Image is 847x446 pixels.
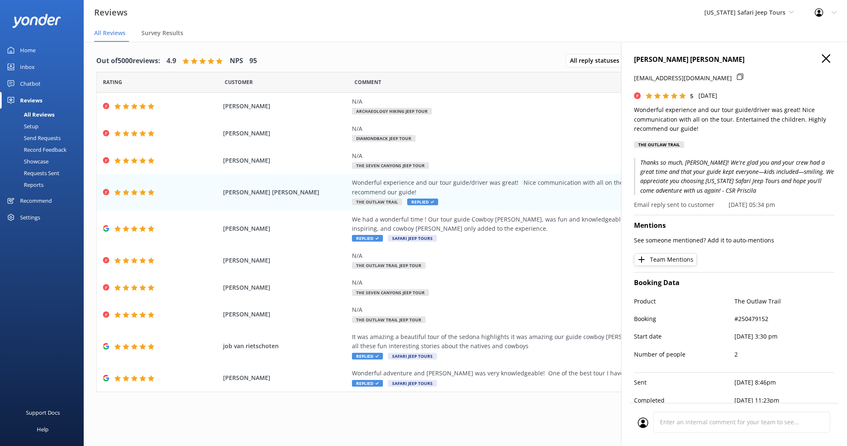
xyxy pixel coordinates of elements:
div: Recommend [20,192,52,209]
a: Reports [5,179,84,191]
div: Showcase [5,155,49,167]
div: N/A [352,278,733,287]
a: Requests Sent [5,167,84,179]
span: [US_STATE] Safari Jeep Tours [704,8,785,16]
span: Replied [352,380,383,387]
div: Chatbot [20,75,41,92]
div: N/A [352,251,733,260]
p: Sent [634,378,734,387]
h4: Out of 5000 reviews: [96,56,160,66]
p: [DATE] 3:30 pm [734,332,835,341]
p: Thanks so much, [PERSON_NAME]! We're glad you and your crew had a great time and that your guide ... [634,158,834,196]
p: [DATE] 05:34 pm [729,200,775,209]
div: We had a wonderful time ! Our tour guide Cowboy [PERSON_NAME], was fun and knowledgeable! The vie... [352,215,733,234]
p: Completed [634,396,734,405]
span: Archaeology Hiking Jeep Tour [352,108,432,115]
span: [PERSON_NAME] [223,129,347,138]
span: 5 [690,92,693,100]
p: #250479152 [734,314,835,324]
span: Diamondback Jeep Tour [352,135,416,142]
p: Email reply sent to customer [634,200,714,209]
div: N/A [352,305,733,314]
a: Setup [5,120,84,132]
p: [DATE] 8:46pm [734,378,835,387]
a: Showcase [5,155,84,167]
span: The Outlaw Trail Jeep Tour [352,262,426,269]
span: The Seven Canyons Jeep Tour [352,162,429,169]
div: Record Feedback [5,144,67,155]
div: It was amazing a beautiful tour of the sedona highlights it was amazing our guide cowboy [PERSON_... [352,332,733,351]
p: See someone mentioned? Add it to auto-mentions [634,236,834,245]
div: Wonderful adventure and [PERSON_NAME] was very knowledgeable! One of the best tour I have been on! [352,369,733,378]
span: Date [103,78,122,86]
div: All Reviews [5,109,54,120]
img: user_profile.svg [638,418,648,428]
span: Safari Jeep Tours [388,353,437,359]
span: job van rietschoten [223,342,347,351]
span: All reply statuses [570,56,624,65]
div: Setup [5,120,38,132]
p: [EMAIL_ADDRESS][DOMAIN_NAME] [634,74,732,83]
p: Booking [634,314,734,324]
div: Home [20,42,36,59]
span: [PERSON_NAME] [223,310,347,319]
p: 2 [734,350,835,359]
button: Close [822,54,830,64]
p: Start date [634,332,734,341]
div: Help [37,421,49,438]
span: Safari Jeep Tours [388,380,437,387]
span: The Outlaw Trail Jeep Tour [352,316,426,323]
h4: [PERSON_NAME] [PERSON_NAME] [634,54,834,65]
div: N/A [352,151,733,161]
span: [PERSON_NAME] [223,102,347,111]
a: Record Feedback [5,144,84,155]
span: Survey Results [141,29,183,37]
span: Date [225,78,253,86]
a: All Reviews [5,109,84,120]
p: The Outlaw Trail [734,297,835,306]
div: N/A [352,124,733,133]
div: Wonderful experience and our tour guide/driver was great! Nice communication with all on the tour... [352,178,733,197]
span: [PERSON_NAME] [223,256,347,265]
span: [PERSON_NAME] [223,224,347,233]
h4: Mentions [634,220,834,231]
span: [PERSON_NAME] [223,156,347,165]
img: yonder-white-logo.png [13,14,61,28]
div: Support Docs [26,404,60,421]
h4: 4.9 [167,56,176,66]
h4: 95 [249,56,257,66]
div: Settings [20,209,40,226]
div: Reports [5,179,44,191]
div: The Outlaw Trail [634,141,684,148]
p: Product [634,297,734,306]
span: Replied [352,353,383,359]
div: Requests Sent [5,167,59,179]
span: Replied [407,199,438,205]
p: Number of people [634,350,734,359]
a: Send Requests [5,132,84,144]
p: Wonderful experience and our tour guide/driver was great! Nice communication with all on the tour... [634,105,834,133]
div: N/A [352,97,733,106]
div: Inbox [20,59,35,75]
button: Team Mentions [634,253,697,266]
span: The Outlaw Trail [352,199,402,205]
span: Question [354,78,381,86]
span: Replied [352,235,383,242]
div: Send Requests [5,132,61,144]
span: The Seven Canyons Jeep Tour [352,289,429,296]
div: Reviews [20,92,42,109]
h4: Booking Data [634,278,834,288]
p: [DATE] [698,91,717,100]
span: [PERSON_NAME] [223,283,347,292]
h4: NPS [230,56,243,66]
span: [PERSON_NAME] [223,373,347,382]
span: [PERSON_NAME] [PERSON_NAME] [223,188,347,197]
span: All Reviews [94,29,126,37]
span: Safari Jeep Tours [388,235,437,242]
p: [DATE] 11:23pm [734,396,835,405]
h3: Reviews [94,6,128,19]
